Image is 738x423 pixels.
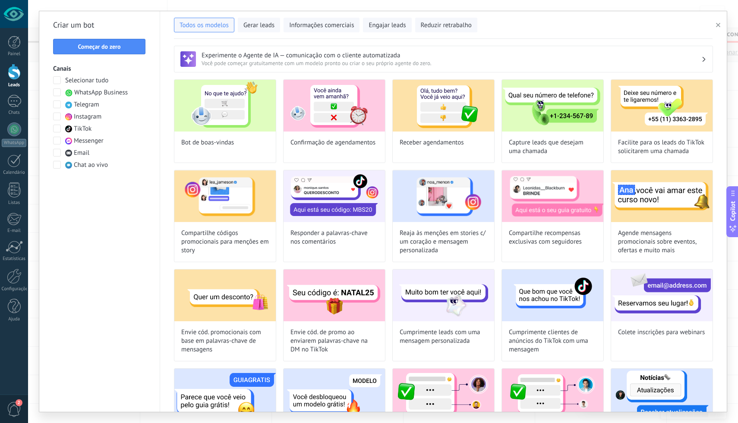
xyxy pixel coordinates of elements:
span: Todos os modelos [180,21,229,30]
img: Colete inscrições para webinars [611,269,713,321]
span: Envie cód. promocionais com base em palavras-chave de mensagens [181,328,269,354]
img: Envie brindes quando clientes enviarem palavras-chave no TikTok [284,369,385,420]
span: Colete inscrições para webinars [618,328,705,337]
span: Instagram [74,113,101,121]
span: Compartilhe recompensas exclusivas com seguidores [509,229,596,246]
span: Messenger [74,137,104,145]
span: Receber agendamentos [400,138,464,147]
span: Capture leads que desejam uma chamada [509,138,596,156]
img: Envie brindes com base em palavras-chave de mensagens [174,369,276,420]
img: Envie cód. de promo ao enviarem palavras-chave na DM no TikTok [284,269,385,321]
span: Copilot [729,201,737,221]
span: Responder a palavras-chave nos comentários [290,229,378,246]
span: Informações comerciais [289,21,354,30]
img: Compartilhe códigos promocionais para menções em story [174,170,276,222]
button: Começar do zero [53,39,145,54]
span: Telegram [74,100,99,109]
span: Email [74,149,89,157]
img: Encaminhe solicitações para os especialistas certos [393,369,494,420]
span: Cumprimente clientes de anúncios do TikTok com uma mensagem [509,328,596,354]
img: Responder a palavras-chave nos comentários [284,170,385,222]
div: Configurações [2,286,27,292]
button: Gerar leads [238,18,280,32]
img: Inscreva leads em suas transmissões do Facebook [611,369,713,420]
button: Informações comerciais [284,18,360,32]
div: Calendário [2,170,27,175]
img: Agende mensagens promocionais sobre eventos, ofertas e muito mais [611,170,713,222]
div: Estatísticas [2,256,27,262]
span: Bot de boas-vindas [181,138,234,147]
img: Compartilhe recompensas exclusivas com seguidores [502,170,603,222]
img: Cumprimente clientes de anúncios do TikTok com uma mensagem [502,269,603,321]
span: Começar do zero [78,44,120,50]
div: Painel [2,51,27,57]
h3: Experimente o Agente de IA — comunicação com o cliente automatizada [202,51,701,60]
img: Bot de boas-vindas [174,80,276,132]
h2: Criar um bot [53,18,146,32]
span: Facilite para os leads do TikTok solicitarem uma chamada [618,138,706,156]
span: Engajar leads [369,21,406,30]
span: Envie cód. de promo ao enviarem palavras-chave na DM no TikTok [290,328,378,354]
span: Selecionar tudo [65,76,108,85]
div: E-mail [2,228,27,234]
button: Engajar leads [363,18,411,32]
img: Conecte leads do TikTok com o especialista certo [502,369,603,420]
div: Listas [2,200,27,206]
div: WhatsApp [2,139,26,147]
span: Cumprimente leads com uma mensagem personalizada [400,328,487,345]
span: Você pode começar gratuitamente com um modelo pronto ou criar o seu próprio agente do zero. [202,60,701,67]
h3: Canais [53,65,146,73]
span: Reduzir retrabalho [421,21,472,30]
span: Compartilhe códigos promocionais para menções em story [181,229,269,255]
img: Cumprimente leads com uma mensagem personalizada [393,269,494,321]
span: Agende mensagens promocionais sobre eventos, ofertas e muito mais [618,229,706,255]
button: Todos os modelos [174,18,234,32]
div: Ajuda [2,316,27,322]
div: Leads [2,82,27,88]
span: WhatsApp Business [74,88,128,97]
span: 2 [16,399,22,406]
img: Facilite para os leads do TikTok solicitarem uma chamada [611,80,713,132]
button: Reduzir retrabalho [415,18,477,32]
img: Capture leads que desejam uma chamada [502,80,603,132]
img: Confirmação de agendamentos [284,80,385,132]
div: Chats [2,110,27,116]
span: TikTok [74,125,91,133]
img: Envie cód. promocionais com base em palavras-chave de mensagens [174,269,276,321]
img: Receber agendamentos [393,80,494,132]
span: Reaja às menções em stories c/ um coração e mensagem personalizada [400,229,487,255]
span: Gerar leads [243,21,274,30]
img: Reaja às menções em stories c/ um coração e mensagem personalizada [393,170,494,222]
span: Confirmação de agendamentos [290,138,375,147]
span: Chat ao vivo [74,161,108,169]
